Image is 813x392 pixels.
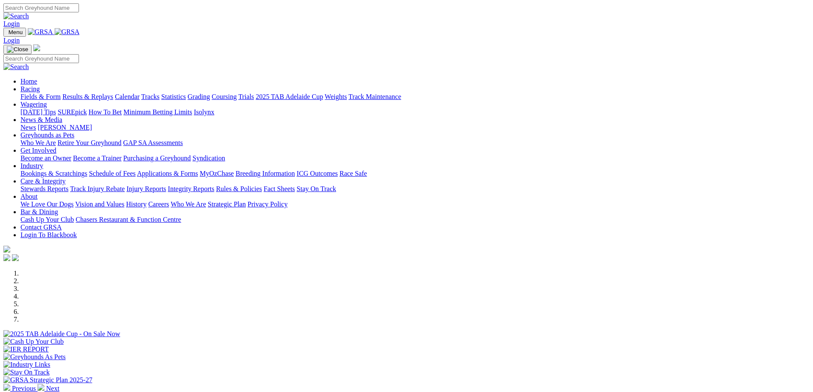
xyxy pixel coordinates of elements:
span: Previous [12,385,36,392]
a: Become an Owner [20,154,71,162]
a: Purchasing a Greyhound [123,154,191,162]
a: Contact GRSA [20,224,61,231]
a: Coursing [212,93,237,100]
a: Fact Sheets [264,185,295,192]
img: Cash Up Your Club [3,338,64,346]
a: Syndication [192,154,225,162]
img: Search [3,63,29,71]
input: Search [3,54,79,63]
a: Greyhounds as Pets [20,131,74,139]
a: Retire Your Greyhound [58,139,122,146]
div: Greyhounds as Pets [20,139,810,147]
a: Login [3,37,20,44]
img: chevron-left-pager-white.svg [3,384,10,391]
a: Privacy Policy [248,200,288,208]
img: twitter.svg [12,254,19,261]
span: Next [46,385,59,392]
a: Isolynx [194,108,214,116]
img: Industry Links [3,361,50,369]
a: Calendar [115,93,140,100]
a: Integrity Reports [168,185,214,192]
a: Applications & Forms [137,170,198,177]
img: GRSA Strategic Plan 2025-27 [3,376,92,384]
a: 2025 TAB Adelaide Cup [256,93,323,100]
a: Vision and Values [75,200,124,208]
div: About [20,200,810,208]
a: Stay On Track [297,185,336,192]
a: Home [20,78,37,85]
a: Track Maintenance [349,93,401,100]
a: Who We Are [171,200,206,208]
a: Wagering [20,101,47,108]
a: Bar & Dining [20,208,58,215]
a: Chasers Restaurant & Function Centre [76,216,181,223]
a: Industry [20,162,43,169]
img: logo-grsa-white.png [33,44,40,51]
a: Racing [20,85,40,93]
a: Rules & Policies [216,185,262,192]
a: SUREpick [58,108,87,116]
img: IER REPORT [3,346,49,353]
a: Breeding Information [236,170,295,177]
a: Results & Replays [62,93,113,100]
a: [DATE] Tips [20,108,56,116]
div: Racing [20,93,810,101]
img: Stay On Track [3,369,50,376]
a: Careers [148,200,169,208]
a: Login To Blackbook [20,231,77,238]
a: Weights [325,93,347,100]
img: GRSA [55,28,80,36]
a: Fields & Form [20,93,61,100]
img: GRSA [28,28,53,36]
a: News [20,124,36,131]
a: History [126,200,146,208]
a: Minimum Betting Limits [123,108,192,116]
a: MyOzChase [200,170,234,177]
a: Track Injury Rebate [70,185,125,192]
a: Login [3,20,20,27]
div: Care & Integrity [20,185,810,193]
img: facebook.svg [3,254,10,261]
a: We Love Our Dogs [20,200,73,208]
a: Grading [188,93,210,100]
img: Greyhounds As Pets [3,353,66,361]
a: ICG Outcomes [297,170,338,177]
a: GAP SA Assessments [123,139,183,146]
div: Industry [20,170,810,177]
a: Cash Up Your Club [20,216,74,223]
img: logo-grsa-white.png [3,246,10,253]
button: Toggle navigation [3,45,32,54]
a: News & Media [20,116,62,123]
img: Search [3,12,29,20]
a: Stewards Reports [20,185,68,192]
span: Menu [9,29,23,35]
a: Get Involved [20,147,56,154]
a: About [20,193,38,200]
button: Toggle navigation [3,28,26,37]
div: Bar & Dining [20,216,810,224]
div: Wagering [20,108,810,116]
img: chevron-right-pager-white.svg [38,384,44,391]
a: Become a Trainer [73,154,122,162]
a: Race Safe [339,170,367,177]
a: [PERSON_NAME] [38,124,92,131]
img: Close [7,46,28,53]
div: Get Involved [20,154,810,162]
a: Statistics [161,93,186,100]
img: 2025 TAB Adelaide Cup - On Sale Now [3,330,120,338]
a: Next [38,385,59,392]
div: News & Media [20,124,810,131]
a: Tracks [141,93,160,100]
a: Strategic Plan [208,200,246,208]
a: Trials [238,93,254,100]
a: Care & Integrity [20,177,66,185]
a: How To Bet [89,108,122,116]
a: Who We Are [20,139,56,146]
a: Schedule of Fees [89,170,135,177]
a: Previous [3,385,38,392]
a: Injury Reports [126,185,166,192]
input: Search [3,3,79,12]
a: Bookings & Scratchings [20,170,87,177]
